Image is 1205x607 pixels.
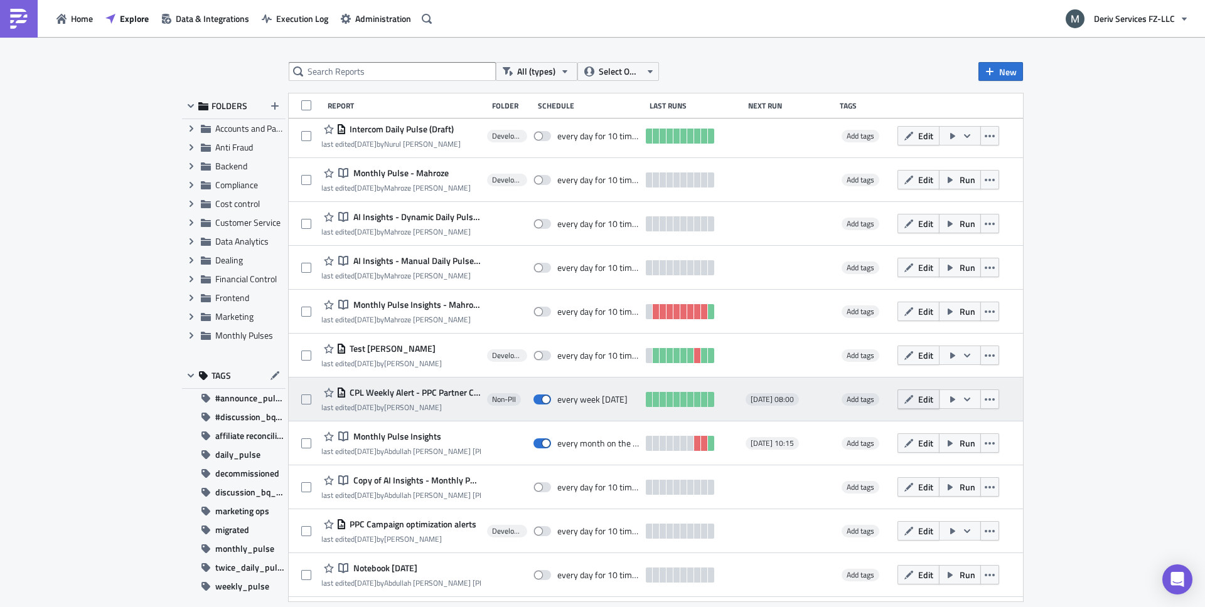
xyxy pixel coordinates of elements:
span: Add tags [842,305,879,318]
time: 2025-08-11T13:05:26Z [355,357,377,369]
span: Add tags [842,525,879,537]
button: Edit [897,258,940,277]
span: Edit [918,568,933,581]
span: Development [492,175,522,185]
div: last edited by [PERSON_NAME] [321,403,481,412]
span: Frontend [215,291,249,304]
time: 2025-08-11T13:30:35Z [355,533,377,545]
button: #discussion_bq_user [182,408,286,426]
span: Explore [120,12,149,25]
span: Non-PII [492,394,516,404]
div: every day for 10 times [557,306,640,317]
span: Deriv Services FZ-LLC [1094,12,1175,25]
span: [DATE] 10:15 [751,438,794,448]
div: last edited by Mahroze [PERSON_NAME] [321,271,481,280]
span: Monthly Pulse - Mahroze [350,167,449,179]
span: Add tags [847,437,874,449]
span: Add tags [847,174,874,186]
time: 2025-05-19T10:44:55Z [355,577,377,589]
span: [DATE] 08:00 [751,394,794,404]
button: marketing ops [182,502,286,520]
button: Data & Integrations [155,9,255,28]
span: Edit [918,436,933,450]
span: Compliance [215,178,258,191]
span: Edit [918,480,933,494]
div: every day for 10 times [557,350,640,361]
span: FOLDERS [212,100,247,112]
button: Execution Log [255,9,335,28]
button: affiliate reconciliation [182,426,286,445]
span: Run [960,436,975,450]
span: migrated [215,520,249,539]
span: Home [71,12,93,25]
button: Edit [897,214,940,233]
span: Anti Fraud [215,140,253,154]
div: Report [328,101,486,110]
span: #announce_pulse_daily [215,389,286,408]
span: affiliate reconciliation [215,426,286,445]
span: monthly_pulse [215,539,274,558]
span: Add tags [847,569,874,581]
button: Edit [897,389,940,409]
span: Marketing [215,310,254,323]
span: Add tags [842,393,879,406]
button: Edit [897,433,940,453]
span: Data & Integrations [176,12,249,25]
button: migrated [182,520,286,539]
div: last edited by Abdullah [PERSON_NAME] [PERSON_NAME] [321,578,481,588]
span: Cost control [215,197,260,210]
a: Explore [99,9,155,28]
time: 2025-08-01T12:07:19Z [355,270,377,282]
span: Dealing [215,253,243,267]
div: every day for 10 times [557,569,640,581]
span: Add tags [847,481,874,493]
time: 2025-08-25T07:15:44Z [355,138,377,150]
span: Execution Log [276,12,328,25]
span: Run [960,217,975,230]
span: Add tags [842,218,879,230]
span: Monthly Pulses [215,329,273,342]
div: every day for 10 times [557,262,640,273]
span: Financial Control [215,272,277,285]
span: Add tags [842,174,879,186]
button: Run [939,433,981,453]
div: every month on the 1st for 10 times [557,438,640,449]
span: Add tags [842,481,879,494]
a: Administration [335,9,417,28]
span: Edit [918,261,933,274]
span: Backend [215,159,247,172]
div: last edited by [PERSON_NAME] [321,359,442,368]
div: Open Intercom Messenger [1162,564,1192,594]
span: Run [960,261,975,274]
span: Edit [918,393,933,406]
button: All (types) [496,62,577,81]
span: Add tags [847,525,874,537]
button: New [978,62,1023,81]
span: TAGS [212,370,231,381]
span: Run [960,173,975,186]
div: last edited by Mahroze [PERSON_NAME] [321,315,481,324]
div: every day for 10 times [557,174,640,186]
span: Edit [918,129,933,142]
div: last edited by Abdullah [PERSON_NAME] [PERSON_NAME] [321,446,481,456]
button: Edit [897,302,940,321]
span: Development [492,131,522,141]
span: PPC Campaign optimization alerts [346,519,476,530]
span: Development [492,351,522,361]
span: Add tags [842,349,879,362]
span: Add tags [847,393,874,405]
div: Last Runs [650,101,742,110]
span: Edit [918,349,933,362]
span: Run [960,480,975,494]
button: Run [939,170,981,189]
time: 2025-08-01T13:01:30Z [355,226,377,238]
button: discussion_bq_user [182,483,286,502]
span: Test mauricio [346,343,436,354]
button: Edit [897,477,940,497]
span: Monthly Pulse Insights - Mahroze [350,299,481,310]
span: Customer Service [215,216,281,229]
div: every week on Tuesday [557,394,628,405]
div: every day for 10 times [557,218,640,230]
span: CPL Weekly Alert - PPC Partner Campaign [346,387,481,398]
